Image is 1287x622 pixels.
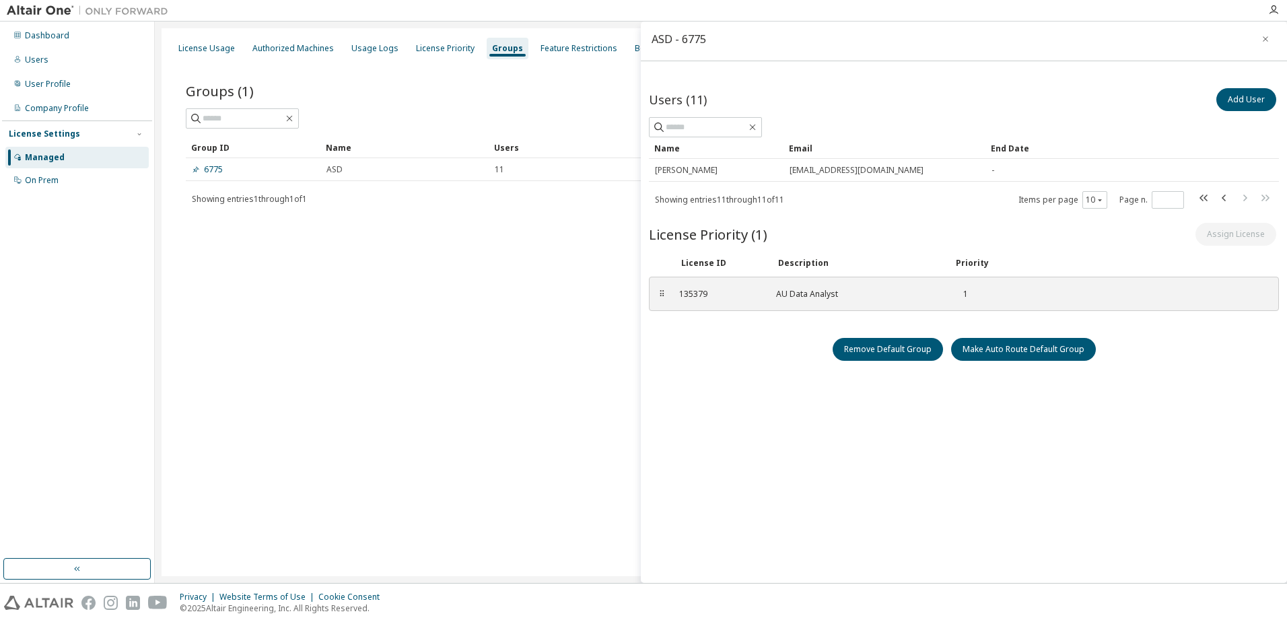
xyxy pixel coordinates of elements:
[776,289,938,300] div: AU Data Analyst
[494,137,1218,158] div: Users
[126,596,140,610] img: linkedin.svg
[180,602,388,614] p: © 2025 Altair Engineering, Inc. All Rights Reserved.
[148,596,168,610] img: youtube.svg
[7,4,175,18] img: Altair One
[492,43,523,54] div: Groups
[25,103,89,114] div: Company Profile
[25,30,69,41] div: Dashboard
[104,596,118,610] img: instagram.svg
[956,258,989,269] div: Priority
[635,43,697,54] div: Borrow Settings
[654,137,778,159] div: Name
[318,592,388,602] div: Cookie Consent
[81,596,96,610] img: facebook.svg
[25,79,71,90] div: User Profile
[658,289,666,300] div: ⠿
[192,164,223,175] a: 6775
[954,289,968,300] div: 1
[778,258,940,269] div: Description
[649,225,767,244] span: License Priority (1)
[790,165,924,176] span: [EMAIL_ADDRESS][DOMAIN_NAME]
[186,81,254,100] span: Groups (1)
[495,164,504,175] span: 11
[992,165,994,176] span: -
[833,338,943,361] button: Remove Default Group
[655,165,718,176] span: [PERSON_NAME]
[541,43,617,54] div: Feature Restrictions
[191,137,315,158] div: Group ID
[326,137,483,158] div: Name
[1216,88,1276,111] button: Add User
[180,592,219,602] div: Privacy
[25,175,59,186] div: On Prem
[1195,223,1276,246] button: Assign License
[789,137,980,159] div: Email
[351,43,398,54] div: Usage Logs
[4,596,73,610] img: altair_logo.svg
[649,92,707,108] span: Users (11)
[1018,191,1107,209] span: Items per page
[219,592,318,602] div: Website Terms of Use
[991,137,1234,159] div: End Date
[681,258,762,269] div: License ID
[1086,195,1104,205] button: 10
[326,164,343,175] span: ASD
[252,43,334,54] div: Authorized Machines
[25,55,48,65] div: Users
[679,289,760,300] div: 135379
[9,129,80,139] div: License Settings
[178,43,235,54] div: License Usage
[192,193,307,205] span: Showing entries 1 through 1 of 1
[652,34,706,44] div: ASD - 6775
[951,338,1096,361] button: Make Auto Route Default Group
[1119,191,1184,209] span: Page n.
[25,152,65,163] div: Managed
[655,194,784,205] span: Showing entries 11 through 11 of 11
[416,43,475,54] div: License Priority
